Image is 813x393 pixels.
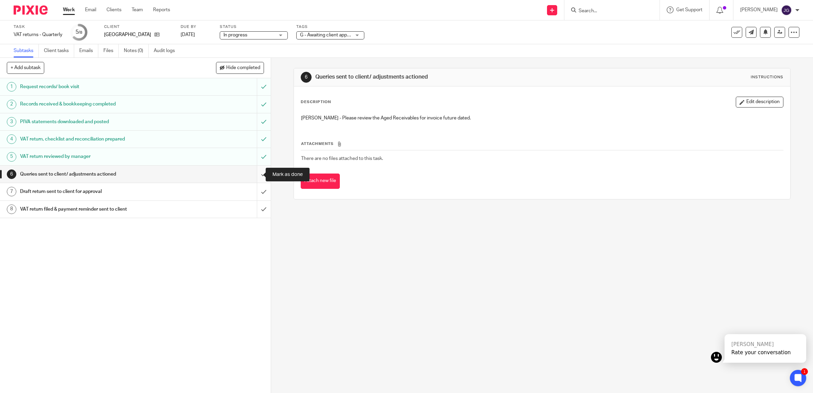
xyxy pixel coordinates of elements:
[7,82,16,92] div: 1
[7,100,16,109] div: 2
[20,82,173,92] h1: Request records/ book visit
[14,24,62,30] label: Task
[301,99,331,105] p: Description
[300,33,357,37] span: G - Awaiting client approval
[676,7,702,12] span: Get Support
[7,204,16,214] div: 8
[85,6,96,13] a: Email
[731,349,799,356] div: Rate your conversation
[20,99,173,109] h1: Records received & bookkeeping completed
[106,6,121,13] a: Clients
[153,6,170,13] a: Reports
[181,24,211,30] label: Due by
[216,62,264,73] button: Hide completed
[154,44,180,58] a: Audit logs
[20,117,173,127] h1: PIVA statements downloaded and posted
[223,33,247,37] span: In progress
[731,341,799,348] div: [PERSON_NAME]
[7,169,16,179] div: 6
[44,44,74,58] a: Client tasks
[7,187,16,196] div: 7
[104,24,172,30] label: Client
[736,97,783,108] button: Edit description
[20,134,173,144] h1: VAT return, checklist and reconciliation prepared
[220,24,288,30] label: Status
[296,24,364,30] label: Tags
[740,6,778,13] p: [PERSON_NAME]
[226,65,260,71] span: Hide completed
[132,6,143,13] a: Team
[315,73,557,81] h1: Queries sent to client/ adjustments actioned
[14,44,39,58] a: Subtasks
[20,204,173,214] h1: VAT return filed & payment reminder sent to client
[751,75,783,80] div: Instructions
[781,5,792,16] img: svg%3E
[76,28,82,36] div: 5
[7,152,16,162] div: 5
[7,134,16,144] div: 4
[20,151,173,162] h1: VAT return reviewed by manager
[711,352,722,363] img: kai.png
[79,44,98,58] a: Emails
[301,156,383,161] span: There are no files attached to this task.
[301,72,312,83] div: 6
[301,174,340,189] button: Attach new file
[63,6,75,13] a: Work
[124,44,149,58] a: Notes (0)
[7,117,16,127] div: 3
[20,186,173,197] h1: Draft return sent to client for approval
[301,115,783,121] p: [PERSON_NAME] - Please review the Aged Receivables for invoice future dated.
[20,169,173,179] h1: Queries sent to client/ adjustments actioned
[14,5,48,15] img: Pixie
[181,32,195,37] span: [DATE]
[578,8,639,14] input: Search
[7,62,44,73] button: + Add subtask
[104,31,151,38] p: [GEOGRAPHIC_DATA]
[79,31,82,34] small: /8
[301,142,334,146] span: Attachments
[103,44,119,58] a: Files
[801,368,808,375] div: 1
[14,31,62,38] div: VAT returns - Quarterly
